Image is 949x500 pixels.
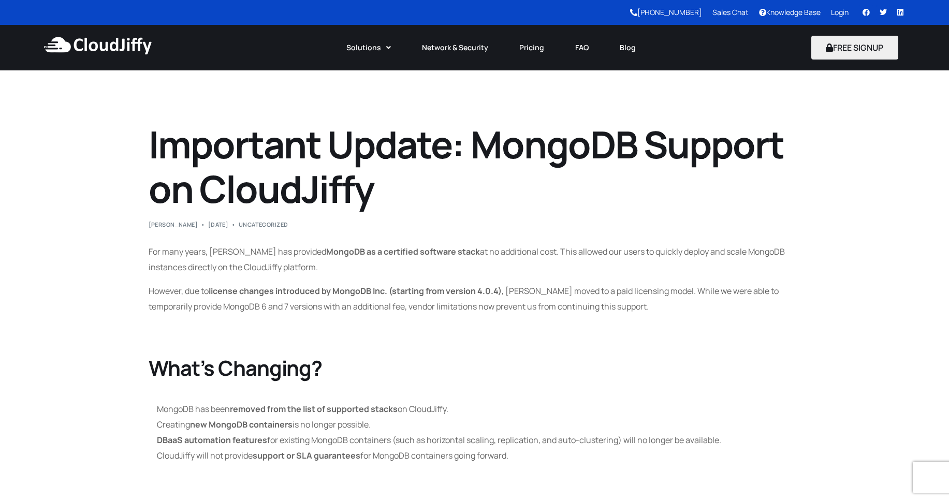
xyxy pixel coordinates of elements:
[326,246,480,257] strong: MongoDB as a certified software stack
[630,7,702,17] a: [PHONE_NUMBER]
[149,356,801,380] h2: What’s Changing?
[190,419,293,430] strong: new MongoDB containers
[149,122,801,212] h1: Important Update: MongoDB Support on CloudJiffy
[157,417,801,432] li: Creating is no longer possible.
[239,220,288,228] a: Uncategorized
[157,448,801,463] li: CloudJiffy will not provide for MongoDB containers going forward.
[157,432,801,448] li: for existing MongoDB containers (such as horizontal scaling, replication, and auto-clustering) wi...
[759,7,821,17] a: Knowledge Base
[504,36,560,59] a: Pricing
[157,434,267,446] strong: DBaaS automation features
[253,450,360,461] strong: support or SLA guarantees
[209,285,502,297] strong: license changes introduced by MongoDB Inc. (starting from version 4.0.4)
[149,283,801,314] p: However, due to , [PERSON_NAME] moved to a paid licensing model. While we were able to temporaril...
[406,36,504,59] a: Network & Security
[331,36,406,59] a: Solutions
[149,220,198,228] a: [PERSON_NAME]
[712,7,749,17] a: Sales Chat
[560,36,604,59] a: FAQ
[811,36,899,60] button: FREE SIGNUP
[831,7,849,17] a: Login
[157,401,801,417] li: MongoDB has been on CloudJiffy.
[208,222,229,227] span: [DATE]
[230,403,398,415] strong: removed from the list of supported stacks
[149,244,801,275] p: For many years, [PERSON_NAME] has provided at no additional cost. This allowed our users to quick...
[811,42,899,53] a: FREE SIGNUP
[604,36,651,59] a: Blog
